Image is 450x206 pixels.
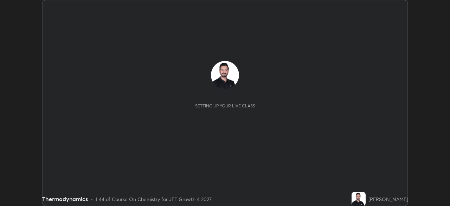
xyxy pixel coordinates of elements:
div: • [91,195,93,203]
img: 4e1817fbb27c49faa6560c8ebe6e622e.jpg [211,61,239,89]
div: [PERSON_NAME] [368,195,408,203]
div: L44 of Course On Chemistry for JEE Growth 4 2027 [96,195,212,203]
img: 4e1817fbb27c49faa6560c8ebe6e622e.jpg [352,192,366,206]
div: Thermodynamics [42,195,88,203]
div: Setting up your live class [195,103,255,108]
